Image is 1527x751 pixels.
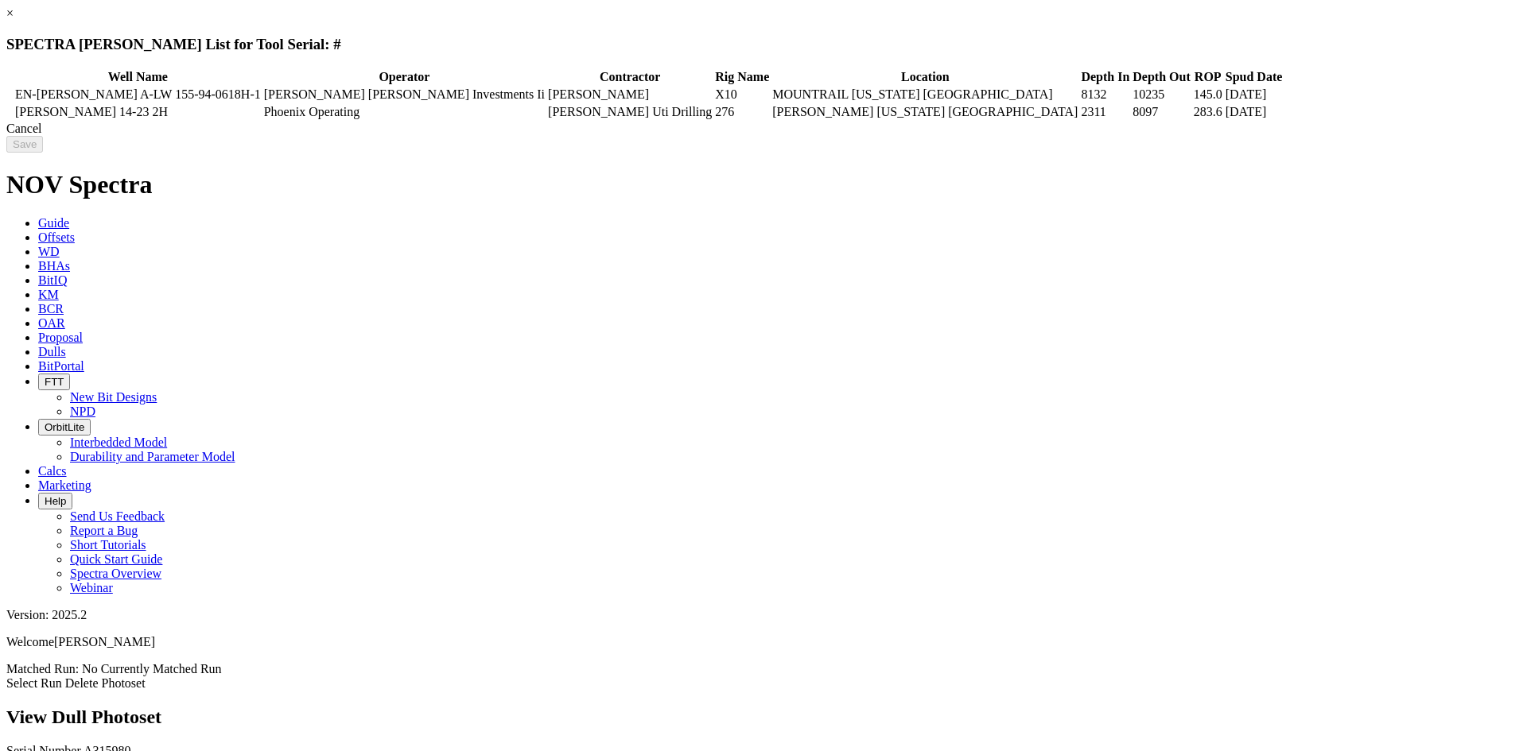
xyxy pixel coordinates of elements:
th: Location [771,69,1078,85]
div: Cancel [6,122,1521,136]
span: Calcs [38,464,67,478]
td: 8097 [1132,104,1191,120]
td: MOUNTRAIL [US_STATE] [GEOGRAPHIC_DATA] [771,87,1078,103]
td: [PERSON_NAME] Uti Drilling [547,104,713,120]
td: [PERSON_NAME] [547,87,713,103]
td: [PERSON_NAME] 14-23 2H [14,104,262,120]
span: OrbitLite [45,421,84,433]
td: X10 [714,87,770,103]
span: [PERSON_NAME] [54,635,155,648]
a: Durability and Parameter Model [70,450,235,463]
span: BitIQ [38,273,67,287]
td: 10235 [1132,87,1191,103]
a: NPD [70,405,95,418]
th: Depth In [1080,69,1130,85]
a: New Bit Designs [70,390,157,404]
a: Webinar [70,581,113,594]
th: Operator [263,69,546,85]
h2: View Dull Photoset [6,706,1521,728]
td: 283.6 [1193,104,1223,120]
a: Spectra Overview [70,567,161,580]
td: [PERSON_NAME] [US_STATE] [GEOGRAPHIC_DATA] [771,104,1078,120]
td: Phoenix Operating [263,104,546,120]
th: Contractor [547,69,713,85]
span: OAR [38,316,65,330]
a: Quick Start Guide [70,552,162,566]
span: FTT [45,376,64,388]
h3: SPECTRA [PERSON_NAME] List for Tool Serial: # [6,36,1521,53]
td: 2311 [1080,104,1130,120]
span: BitPortal [38,359,84,373]
div: Version: 2025.2 [6,608,1521,622]
td: [DATE] [1225,87,1284,103]
h1: NOV Spectra [6,170,1521,199]
td: 8132 [1080,87,1130,103]
a: Delete Photoset [65,676,146,690]
td: EN-[PERSON_NAME] A-LW 155-94-0618H-1 [14,87,262,103]
th: Rig Name [714,69,770,85]
a: Interbedded Model [70,436,167,449]
a: Select Run [6,676,62,690]
th: Well Name [14,69,262,85]
span: BCR [38,302,64,315]
span: WD [38,245,60,258]
a: Short Tutorials [70,538,146,552]
td: [DATE] [1225,104,1284,120]
span: Guide [38,216,69,230]
span: Offsets [38,230,75,244]
p: Welcome [6,635,1521,649]
input: Save [6,136,43,153]
a: Send Us Feedback [70,509,165,523]
th: Spud Date [1225,69,1284,85]
span: No Currently Matched Run [82,662,222,676]
a: Report a Bug [70,524,138,537]
th: Depth Out [1132,69,1191,85]
a: × [6,6,14,20]
span: Help [45,495,66,507]
span: Matched Run: [6,662,79,676]
th: ROP [1193,69,1223,85]
td: [PERSON_NAME] [PERSON_NAME] Investments Ii [263,87,546,103]
td: 276 [714,104,770,120]
span: BHAs [38,259,70,273]
td: 145.0 [1193,87,1223,103]
span: KM [38,288,59,301]
span: Dulls [38,345,66,358]
span: Proposal [38,331,83,344]
span: Marketing [38,478,91,492]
